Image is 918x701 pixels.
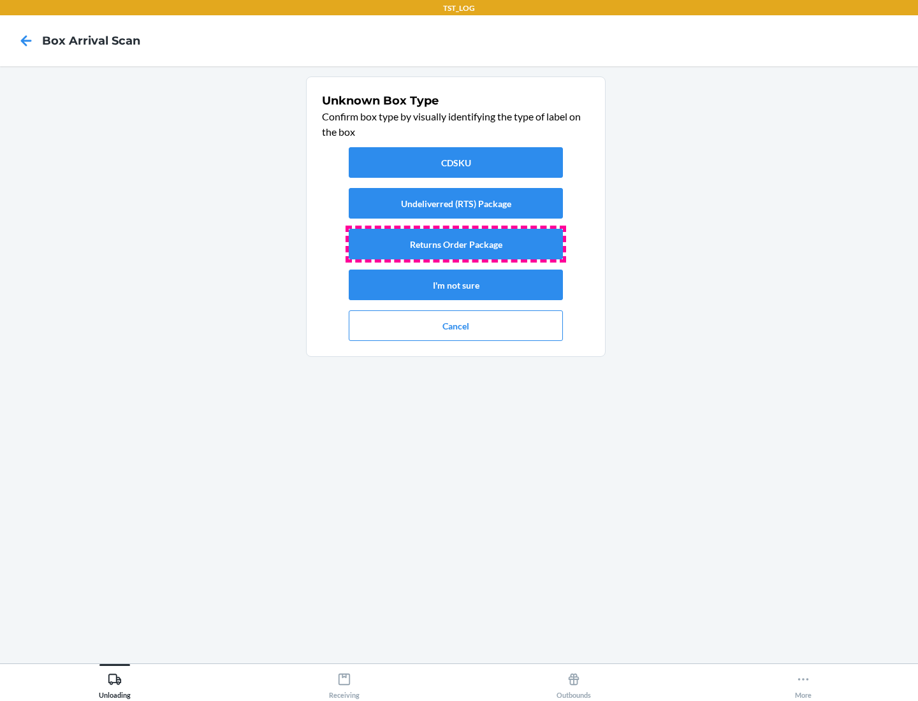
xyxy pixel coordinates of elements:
[349,229,563,259] button: Returns Order Package
[443,3,475,14] p: TST_LOG
[322,109,590,140] p: Confirm box type by visually identifying the type of label on the box
[229,664,459,699] button: Receiving
[349,147,563,178] button: CDSKU
[322,92,590,109] h1: Unknown Box Type
[42,33,140,49] h4: Box Arrival Scan
[557,667,591,699] div: Outbounds
[329,667,360,699] div: Receiving
[688,664,918,699] button: More
[349,188,563,219] button: Undeliverred (RTS) Package
[99,667,131,699] div: Unloading
[349,270,563,300] button: I'm not sure
[349,310,563,341] button: Cancel
[459,664,688,699] button: Outbounds
[795,667,812,699] div: More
